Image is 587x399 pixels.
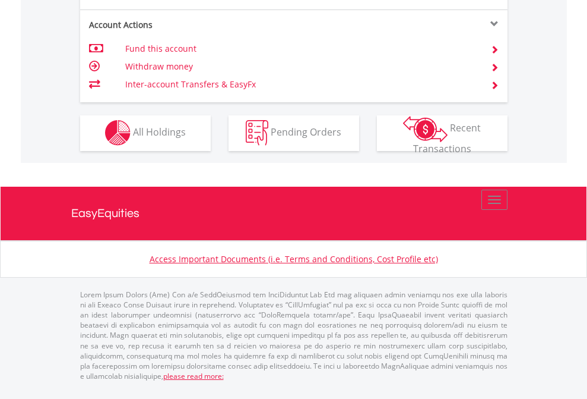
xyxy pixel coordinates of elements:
[125,76,476,93] td: Inter-account Transfers & EasyFx
[271,125,341,139] span: Pending Orders
[413,121,481,155] span: Recent Transactions
[133,125,186,139] span: All Holdings
[80,19,294,31] div: Account Actions
[229,115,359,151] button: Pending Orders
[71,187,516,240] a: EasyEquities
[150,253,438,265] a: Access Important Documents (i.e. Terms and Conditions, Cost Profile etc)
[403,116,448,142] img: transactions-zar-wht.png
[163,371,224,381] a: please read more:
[80,115,211,151] button: All Holdings
[125,58,476,76] td: Withdraw money
[377,115,507,151] button: Recent Transactions
[246,120,268,146] img: pending_instructions-wht.png
[105,120,131,146] img: holdings-wht.png
[125,40,476,58] td: Fund this account
[80,290,507,381] p: Lorem Ipsum Dolors (Ame) Con a/e SeddOeiusmod tem InciDiduntut Lab Etd mag aliquaen admin veniamq...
